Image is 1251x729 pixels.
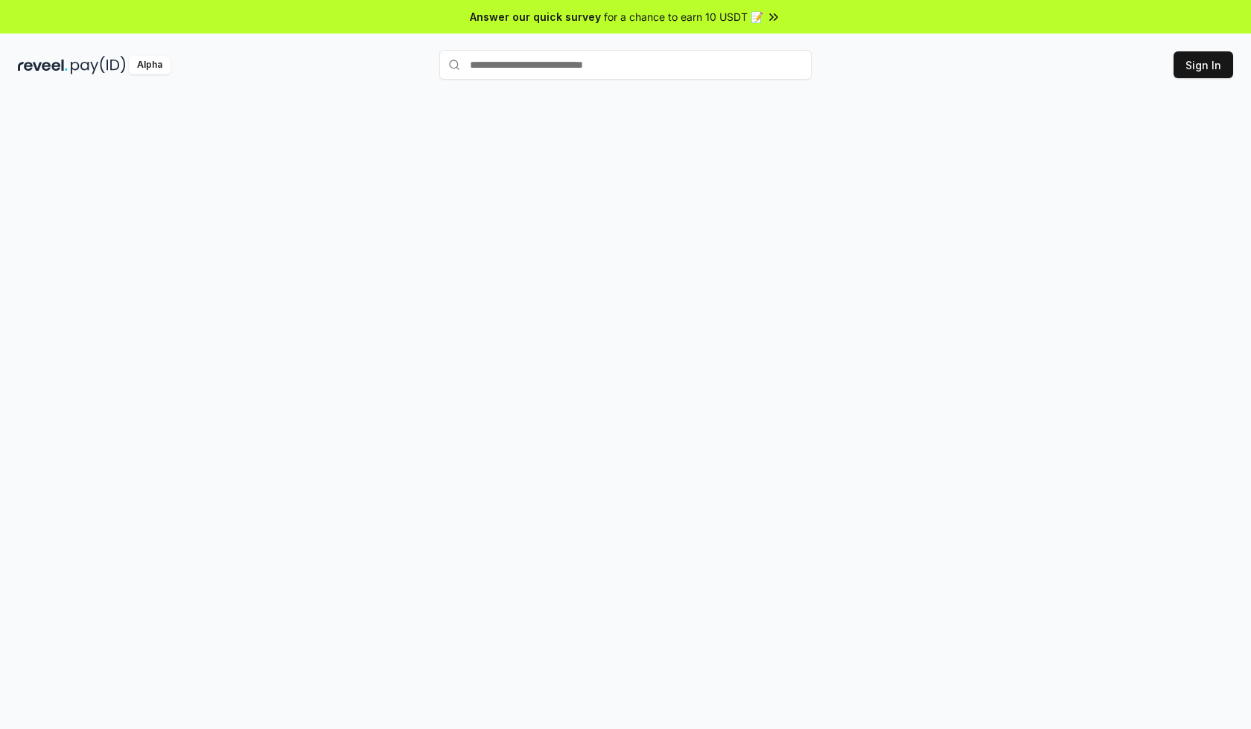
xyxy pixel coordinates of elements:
[1174,51,1233,78] button: Sign In
[604,9,763,25] span: for a chance to earn 10 USDT 📝
[470,9,601,25] span: Answer our quick survey
[18,56,68,74] img: reveel_dark
[129,56,171,74] div: Alpha
[71,56,126,74] img: pay_id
